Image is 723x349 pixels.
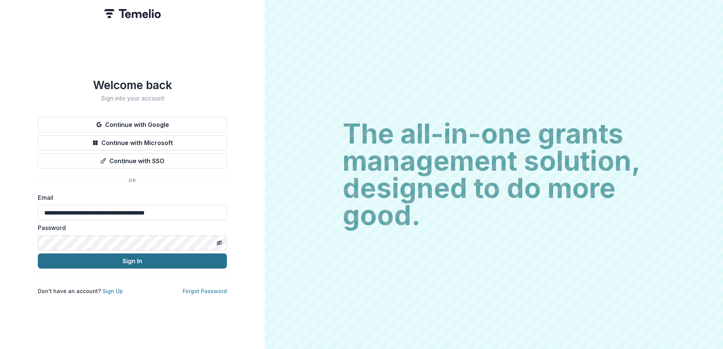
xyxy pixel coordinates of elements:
button: Sign In [38,253,227,269]
h2: Sign into your account [38,95,227,102]
a: Forgot Password [183,288,227,294]
img: Temelio [104,9,161,18]
button: Continue with Google [38,117,227,132]
h1: Welcome back [38,78,227,92]
a: Sign Up [102,288,123,294]
label: Password [38,223,222,232]
button: Toggle password visibility [213,237,225,249]
button: Continue with Microsoft [38,135,227,150]
button: Continue with SSO [38,153,227,168]
label: Email [38,193,222,202]
p: Don't have an account? [38,287,123,295]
